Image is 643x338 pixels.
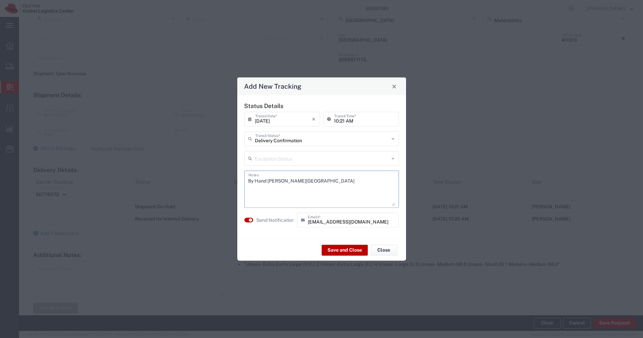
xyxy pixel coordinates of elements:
button: Save and Close [322,245,368,255]
h5: Status Details [244,102,399,109]
label: Send Notification [257,216,295,224]
button: Close [370,245,397,255]
agx-label: Send Notification [257,216,294,224]
i: × [312,114,316,125]
button: Close [389,82,399,91]
h4: Add New Tracking [244,81,301,91]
